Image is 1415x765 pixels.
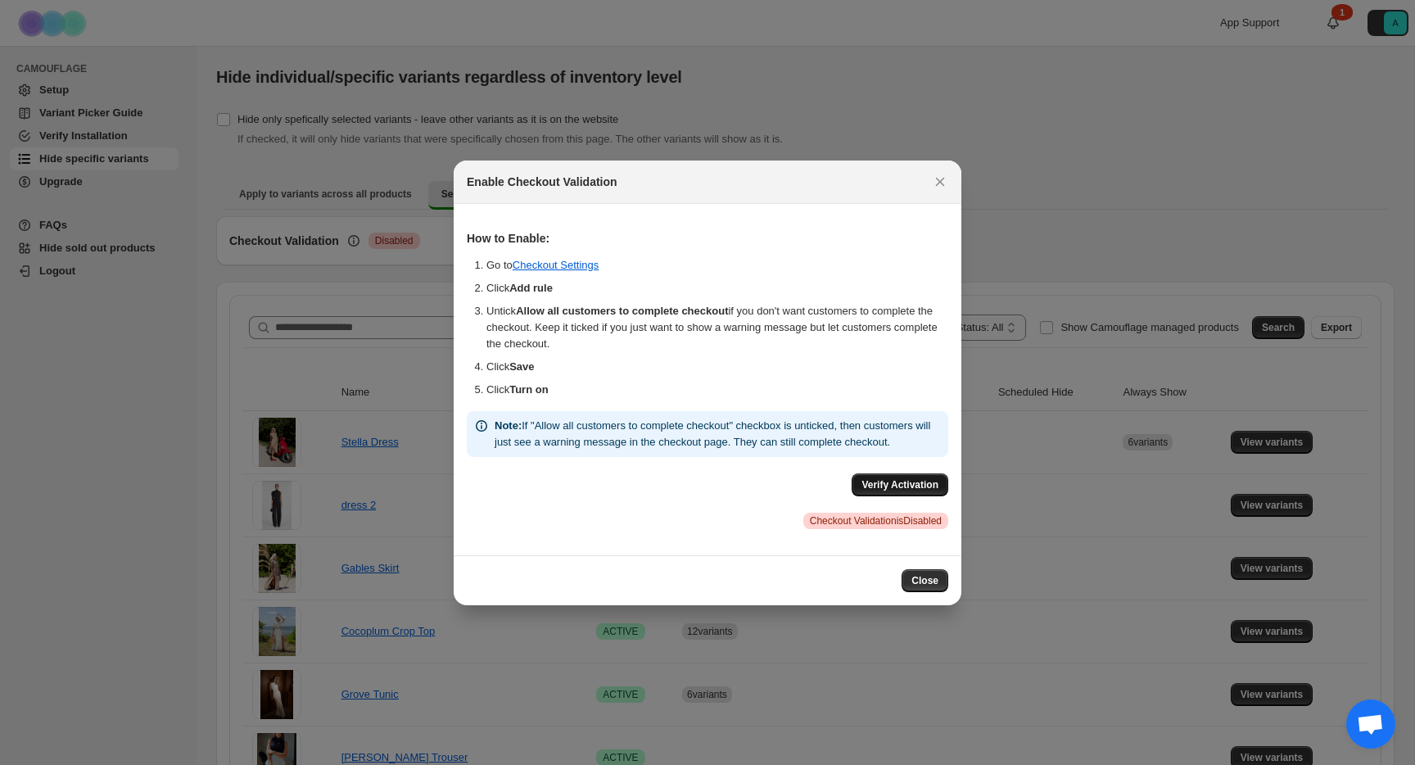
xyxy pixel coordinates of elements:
b: Save [509,360,534,373]
h2: Enable Checkout Validation [467,174,617,190]
li: Click [486,359,948,375]
button: Close [902,569,948,592]
button: Verify Activation [852,473,948,496]
span: Verify Activation [861,478,938,491]
li: Untick if you don't want customers to complete the checkout. Keep it ticked if you just want to s... [486,303,948,352]
li: Go to [486,257,948,274]
button: Close [929,170,952,193]
b: Add rule [509,282,553,294]
a: Checkout Settings [513,259,599,271]
li: Click [486,382,948,398]
p: If "Allow all customers to complete checkout" checkbox is unticked, then customers will just see ... [495,418,942,450]
div: Open chat [1346,699,1395,749]
li: Click [486,280,948,296]
strong: Note: [495,419,522,432]
b: Allow all customers to complete checkout [516,305,728,317]
h3: How to Enable: [467,230,948,247]
span: Close [911,574,938,587]
b: Turn on [509,383,548,396]
span: Checkout Validation is Disabled [810,514,942,527]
